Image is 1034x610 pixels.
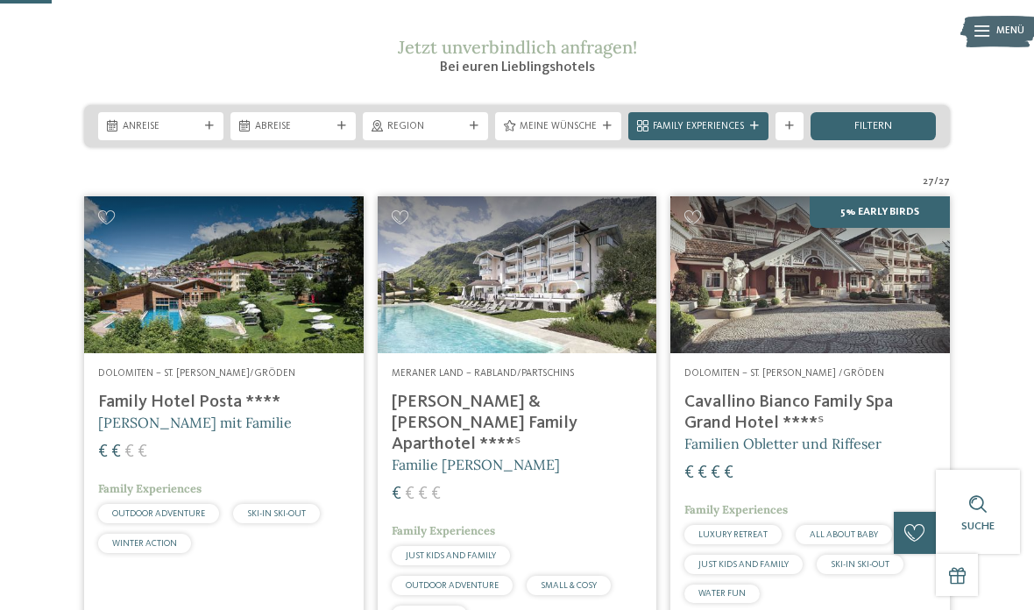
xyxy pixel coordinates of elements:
[541,581,597,590] span: SMALL & COSY
[406,551,496,560] span: JUST KIDS AND FAMILY
[98,392,350,413] h4: Family Hotel Posta ****
[378,196,657,353] img: Familienhotels gesucht? Hier findet ihr die besten!
[418,486,428,503] span: €
[392,523,495,538] span: Family Experiences
[923,175,934,189] span: 27
[698,560,789,569] span: JUST KIDS AND FAMILY
[684,435,882,452] span: Familien Obletter und Riffeser
[961,521,995,532] span: Suche
[98,368,295,379] span: Dolomiten – St. [PERSON_NAME]/Gröden
[398,36,637,58] span: Jetzt unverbindlich anfragen!
[711,465,720,482] span: €
[255,120,331,134] span: Abreise
[520,120,597,134] span: Meine Wünsche
[138,443,147,461] span: €
[698,465,707,482] span: €
[392,368,574,379] span: Meraner Land – Rabland/Partschins
[854,121,892,132] span: filtern
[698,530,768,539] span: LUXURY RETREAT
[406,581,499,590] span: OUTDOOR ADVENTURE
[405,486,414,503] span: €
[111,443,121,461] span: €
[724,465,733,482] span: €
[698,589,746,598] span: WATER FUN
[684,368,884,379] span: Dolomiten – St. [PERSON_NAME] /Gröden
[653,120,744,134] span: Family Experiences
[112,539,177,548] span: WINTER ACTION
[392,392,643,455] h4: [PERSON_NAME] & [PERSON_NAME] Family Aparthotel ****ˢ
[934,175,938,189] span: /
[938,175,950,189] span: 27
[684,465,694,482] span: €
[98,481,202,496] span: Family Experiences
[123,120,199,134] span: Anreise
[684,392,936,434] h4: Cavallino Bianco Family Spa Grand Hotel ****ˢ
[440,60,595,74] span: Bei euren Lieblingshotels
[247,509,306,518] span: SKI-IN SKI-OUT
[98,443,108,461] span: €
[684,502,788,517] span: Family Experiences
[98,414,292,431] span: [PERSON_NAME] mit Familie
[392,456,560,473] span: Familie [PERSON_NAME]
[431,486,441,503] span: €
[112,509,205,518] span: OUTDOOR ADVENTURE
[670,196,950,353] img: Family Spa Grand Hotel Cavallino Bianco ****ˢ
[387,120,464,134] span: Region
[392,486,401,503] span: €
[810,530,878,539] span: ALL ABOUT BABY
[124,443,134,461] span: €
[84,196,364,353] img: Familienhotels gesucht? Hier findet ihr die besten!
[831,560,889,569] span: SKI-IN SKI-OUT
